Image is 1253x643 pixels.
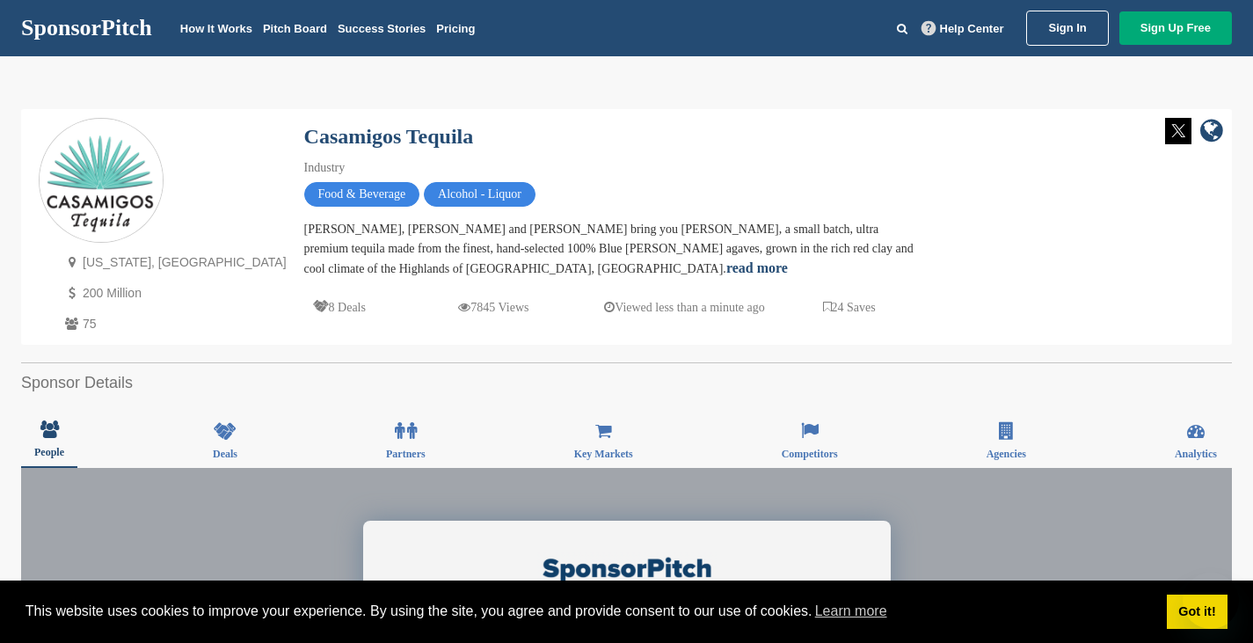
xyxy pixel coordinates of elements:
p: Viewed less than a minute ago [604,296,765,318]
a: Pricing [436,22,475,35]
span: Food & Beverage [304,182,420,207]
p: 7845 Views [458,296,528,318]
p: [US_STATE], [GEOGRAPHIC_DATA] [61,252,287,274]
p: 75 [61,313,287,335]
p: 24 Saves [823,296,876,318]
a: read more [726,260,788,275]
a: company link [1200,118,1223,147]
div: [PERSON_NAME], [PERSON_NAME] and [PERSON_NAME] bring you [PERSON_NAME], a small batch, ultra prem... [304,220,920,279]
a: dismiss cookie message [1167,595,1228,630]
span: This website uses cookies to improve your experience. By using the site, you agree and provide co... [25,598,1153,625]
span: People [34,447,64,457]
a: Success Stories [338,22,426,35]
a: Pitch Board [263,22,327,35]
a: SponsorPitch [21,17,152,40]
p: 200 Million [61,282,287,304]
a: Sign Up Free [1119,11,1232,45]
span: Deals [213,449,237,459]
span: Analytics [1175,449,1217,459]
img: Twitter white [1165,118,1191,144]
a: Sign In [1026,11,1108,46]
span: Competitors [782,449,838,459]
span: Partners [386,449,426,459]
h2: Sponsor Details [21,371,1232,395]
a: How It Works [180,22,252,35]
div: Industry [304,158,920,178]
iframe: Button to launch messaging window [1183,573,1239,629]
a: Casamigos Tequila [304,125,474,148]
span: Key Markets [574,449,633,459]
p: 8 Deals [313,296,366,318]
a: learn more about cookies [812,598,890,625]
span: Alcohol - Liquor [424,182,535,207]
img: Sponsorpitch & Casamigos Tequila [40,120,163,244]
a: Help Center [918,18,1008,39]
span: Agencies [987,449,1026,459]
